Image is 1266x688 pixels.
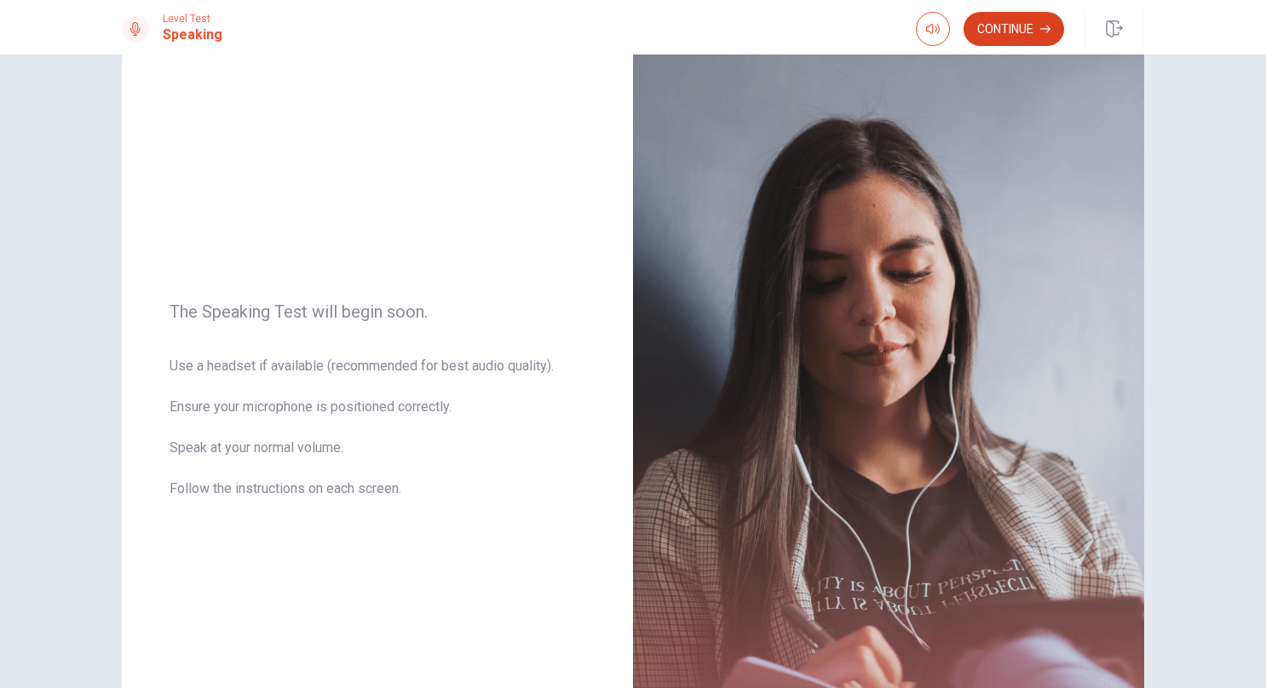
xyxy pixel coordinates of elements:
[170,356,585,519] span: Use a headset if available (recommended for best audio quality). Ensure your microphone is positi...
[170,301,585,322] span: The Speaking Test will begin soon.
[163,25,222,45] h1: Speaking
[163,13,222,25] span: Level Test
[964,12,1064,46] button: Continue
